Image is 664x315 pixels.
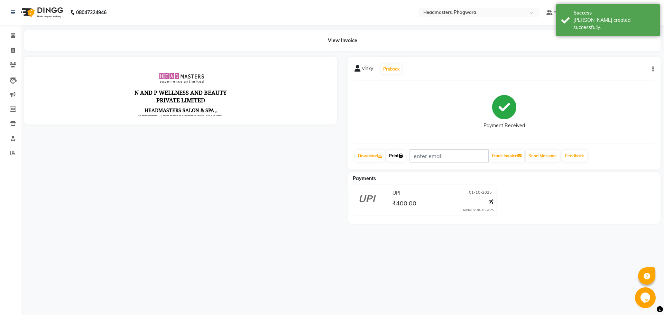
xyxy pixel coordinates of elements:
[393,189,400,197] span: UPI
[409,149,489,163] input: enter email
[573,17,655,31] div: Bill created successfully.
[463,208,494,213] div: Added on 01-10-2025
[635,287,657,308] iframe: chat widget
[483,122,525,129] div: Payment Received
[392,199,416,209] span: ₹400.00
[489,150,524,162] button: Email Invoice
[386,150,406,162] a: Print
[362,65,373,75] span: vinky
[97,24,202,42] h3: N AND P WELLNESS AND BEAUTY PRIVATE LIMITED
[97,42,202,58] p: HEADMASTERS SALON & SPA , [STREET_ADDRESS][PERSON_NAME].
[469,189,492,197] span: 01-10-2025
[353,175,376,182] span: Payments
[76,3,107,22] b: 08047224946
[355,150,385,162] a: Download
[381,64,402,74] button: Prebook
[562,150,587,162] a: Feedback
[573,9,655,17] div: Success
[526,150,560,162] button: Send Message
[18,3,65,22] img: logo
[24,30,661,51] div: View Invoice
[123,6,175,22] img: file_1742473143177.jpg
